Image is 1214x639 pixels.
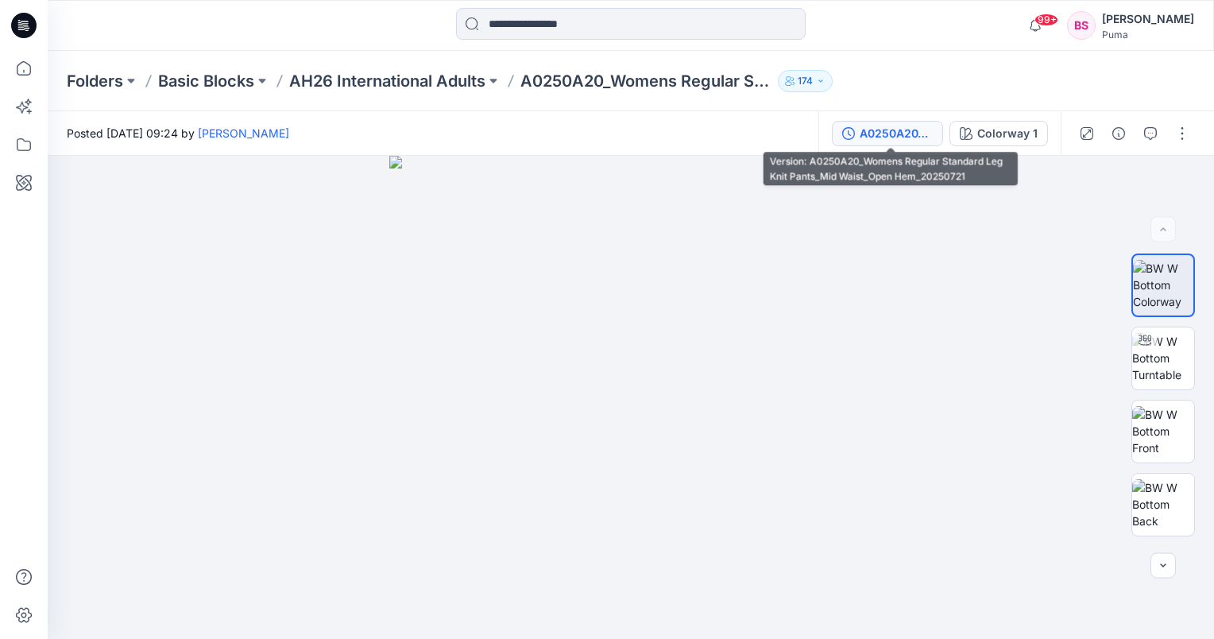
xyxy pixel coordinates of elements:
img: eyJhbGciOiJIUzI1NiIsImtpZCI6IjAiLCJzbHQiOiJzZXMiLCJ0eXAiOiJKV1QifQ.eyJkYXRhIjp7InR5cGUiOiJzdG9yYW... [389,156,872,639]
p: A0250A20_Womens Regular Standard Leg Knit Pants_Mid Waist_Open Hem_20250721 [520,70,771,92]
img: BW W Bottom Turntable [1132,333,1194,383]
button: A0250A20_Womens Regular Standard Leg Knit Pants_Mid Waist_Open Hem_20250721 [832,121,943,146]
a: [PERSON_NAME] [198,126,289,140]
a: Folders [67,70,123,92]
button: 174 [778,70,833,92]
button: Details [1106,121,1131,146]
a: Basic Blocks [158,70,254,92]
span: Posted [DATE] 09:24 by [67,125,289,141]
img: BW W Bottom Front [1132,406,1194,456]
div: [PERSON_NAME] [1102,10,1194,29]
img: BW W Bottom Colorway [1133,260,1193,310]
a: AH26 International Adults [289,70,485,92]
div: BS [1067,11,1096,40]
div: Puma [1102,29,1194,41]
span: 99+ [1034,14,1058,26]
button: Colorway 1 [949,121,1048,146]
div: A0250A20_Womens Regular Standard Leg Knit Pants_Mid Waist_Open Hem_20250721 [860,125,933,142]
div: Colorway 1 [977,125,1038,142]
p: 174 [798,72,813,90]
img: BW W Bottom Back [1132,479,1194,529]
